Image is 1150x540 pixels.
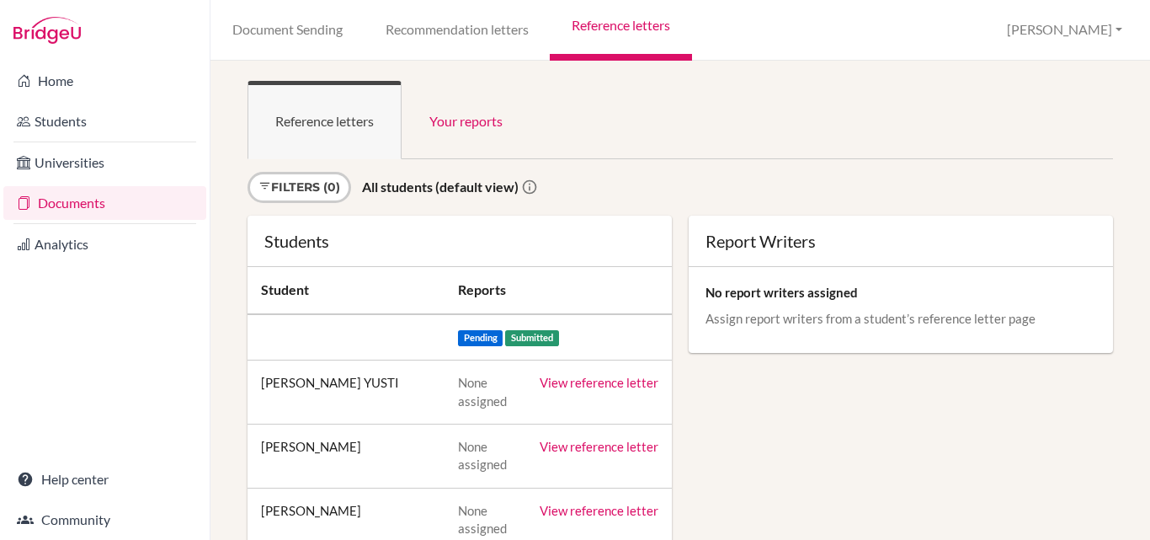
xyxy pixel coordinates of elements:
a: Universities [3,146,206,179]
a: Your reports [402,81,530,159]
a: Help center [3,462,206,496]
th: Reports [445,267,672,314]
a: Home [3,64,206,98]
p: Assign report writers from a student’s reference letter page [705,310,1096,327]
button: [PERSON_NAME] [999,14,1130,45]
a: Community [3,503,206,537]
a: View reference letter [540,375,658,390]
td: [PERSON_NAME] [248,424,445,488]
p: No report writers assigned [705,284,1096,301]
span: None assigned [458,503,507,536]
a: Filters (0) [248,172,351,203]
div: Report Writers [705,233,1096,249]
span: None assigned [458,375,507,408]
a: Analytics [3,227,206,261]
a: Students [3,104,206,138]
td: [PERSON_NAME] YUSTI [248,361,445,425]
th: Student [248,267,445,314]
strong: All students (default view) [362,179,519,195]
div: Students [264,233,655,249]
a: View reference letter [540,439,658,454]
a: View reference letter [540,503,658,518]
a: Reference letters [248,81,402,159]
img: Bridge-U [13,17,81,44]
span: Pending [458,330,503,346]
a: Documents [3,186,206,220]
span: Submitted [505,330,559,346]
span: None assigned [458,439,507,472]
